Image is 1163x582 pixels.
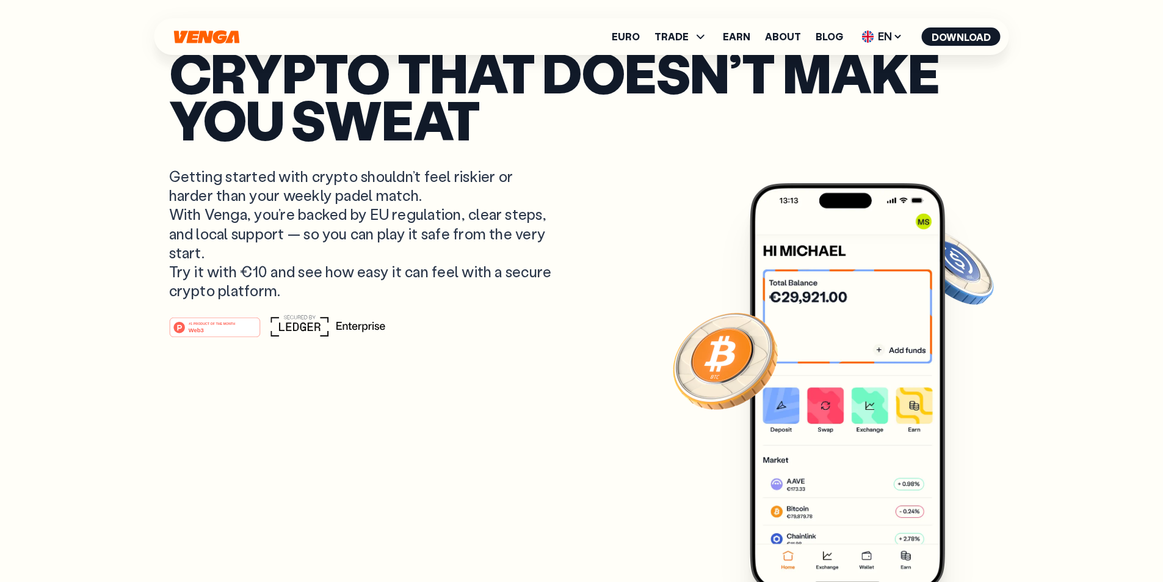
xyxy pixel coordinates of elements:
[169,167,555,300] p: Getting started with crypto shouldn’t feel riskier or harder than your weekly padel match. With V...
[858,27,907,46] span: EN
[189,322,235,326] tspan: #1 PRODUCT OF THE MONTH
[816,32,843,42] a: Blog
[188,327,203,333] tspan: Web3
[169,324,261,340] a: #1 PRODUCT OF THE MONTHWeb3
[612,32,640,42] a: Euro
[670,305,780,415] img: Bitcoin
[862,31,874,43] img: flag-uk
[723,32,750,42] a: Earn
[922,27,1001,46] button: Download
[654,32,689,42] span: TRADE
[908,223,996,311] img: Solana
[173,30,241,44] svg: Home
[765,32,801,42] a: About
[169,49,995,142] h1: Crypto that doesn’t make you sweat
[654,29,708,44] span: TRADE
